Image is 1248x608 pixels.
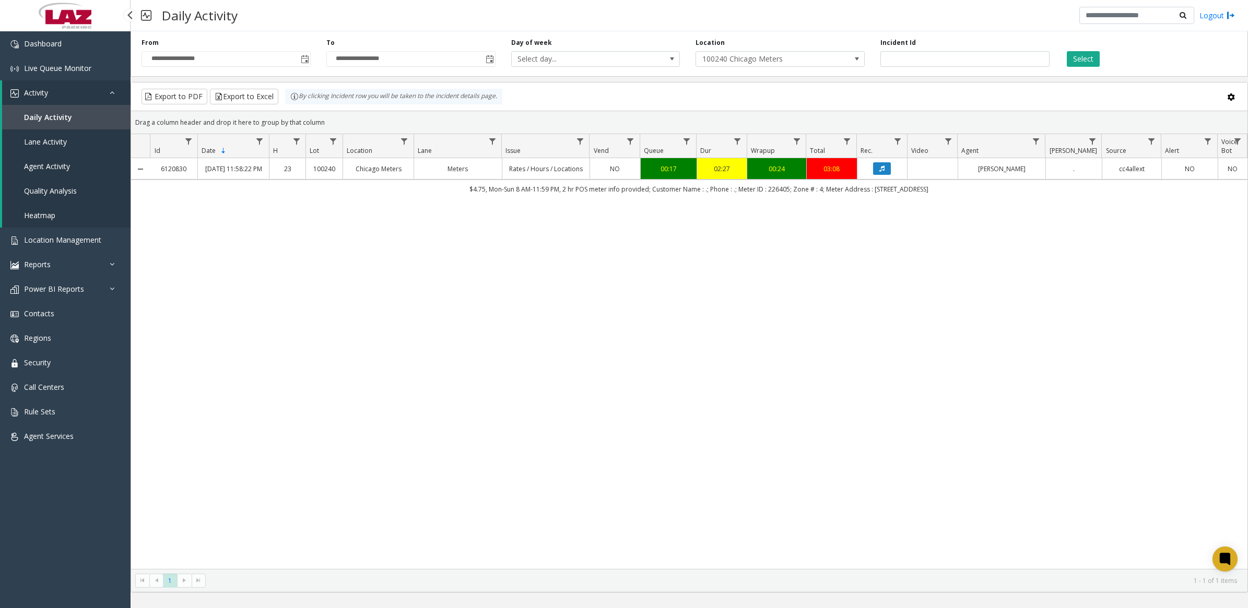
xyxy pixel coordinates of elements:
a: 23 [276,164,300,174]
a: Rec. Filter Menu [890,134,904,148]
span: Vend [594,146,609,155]
span: Rule Sets [24,407,55,416]
kendo-pager-info: 1 - 1 of 1 items [212,576,1237,585]
a: H Filter Menu [289,134,303,148]
label: Location [696,38,725,47]
a: 100240 [312,164,336,174]
a: NO [1168,164,1211,174]
span: Total [810,146,825,155]
span: Alert [1165,146,1179,155]
span: Rec. [861,146,873,155]
label: Day of week [511,38,552,47]
span: Quality Analysis [24,186,77,196]
span: Select day... [512,52,646,66]
a: 02:27 [703,164,741,174]
img: 'icon' [10,384,19,392]
label: Incident Id [880,38,916,47]
img: 'icon' [10,89,19,98]
a: Dur Filter Menu [731,134,745,148]
a: Lot Filter Menu [326,134,340,148]
a: [DATE] 11:58:22 PM [204,164,262,174]
img: pageIcon [141,3,151,28]
a: [PERSON_NAME] [964,164,1039,174]
a: . [1052,164,1096,174]
span: Page 1 [163,574,177,588]
a: Lane Filter Menu [485,134,499,148]
img: 'icon' [10,65,19,73]
a: Lane Activity [2,129,131,154]
div: By clicking Incident row you will be taken to the incident details page. [285,89,502,104]
span: Agent Activity [24,161,70,171]
div: Drag a column header and drop it here to group by that column [131,113,1247,132]
img: logout [1227,10,1235,21]
a: Alert Filter Menu [1201,134,1215,148]
img: 'icon' [10,261,19,269]
span: Security [24,357,51,367]
span: Toggle popup [299,52,310,66]
a: Issue Filter Menu [573,134,587,148]
a: Daily Activity [2,105,131,129]
a: Video Filter Menu [941,134,955,148]
span: Activity [24,88,48,98]
a: cc4allext [1109,164,1155,174]
span: Date [202,146,216,155]
span: Video [911,146,928,155]
span: Location Management [24,235,101,245]
a: Rates / Hours / Locations [509,164,583,174]
span: Power BI Reports [24,284,84,294]
img: 'icon' [10,408,19,416]
img: 'icon' [10,310,19,318]
span: Heatmap [24,210,55,220]
button: Export to PDF [142,89,207,104]
a: 6120830 [156,164,191,174]
a: Location Filter Menu [397,134,411,148]
td: $4.75, Mon-Sun 8 AM-11:59 PM, 2 hr POS meter info provided; Customer Name : .; Phone : .; Meter I... [150,180,1247,198]
a: Agent Filter Menu [1029,134,1043,148]
img: 'icon' [10,285,19,294]
a: Voice Bot Filter Menu [1231,134,1245,148]
a: Parker Filter Menu [1085,134,1099,148]
span: Regions [24,333,51,343]
div: 00:17 [647,164,690,174]
h3: Daily Activity [157,3,243,28]
a: 03:08 [813,164,851,174]
span: H [273,146,278,155]
span: Sortable [219,147,228,155]
a: Agent Activity [2,154,131,178]
span: Lot [310,146,319,155]
a: Activity [2,80,131,105]
img: 'icon' [10,40,19,49]
a: Quality Analysis [2,178,131,203]
span: Issue [505,146,521,155]
img: 'icon' [10,335,19,343]
span: Location [347,146,372,155]
label: To [326,38,335,47]
button: Select [1067,51,1100,67]
a: 00:24 [753,164,800,174]
a: NO [596,164,634,174]
span: Source [1106,146,1126,155]
span: NO [610,164,620,173]
a: Vend Filter Menu [623,134,638,148]
span: Id [155,146,160,155]
span: Lane Activity [24,137,67,147]
a: NO [1225,164,1241,174]
span: Reports [24,259,51,269]
span: Lane [418,146,432,155]
a: Collapse Details [131,165,150,173]
img: infoIcon.svg [290,92,299,101]
a: Wrapup Filter Menu [790,134,804,148]
img: 'icon' [10,236,19,245]
span: [PERSON_NAME] [1050,146,1097,155]
span: Daily Activity [24,112,72,122]
span: Toggle popup [484,52,495,66]
a: Id Filter Menu [181,134,195,148]
span: Contacts [24,308,54,318]
a: Date Filter Menu [253,134,267,148]
span: Live Queue Monitor [24,63,91,73]
a: Logout [1199,10,1235,21]
span: Agent Services [24,431,74,441]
